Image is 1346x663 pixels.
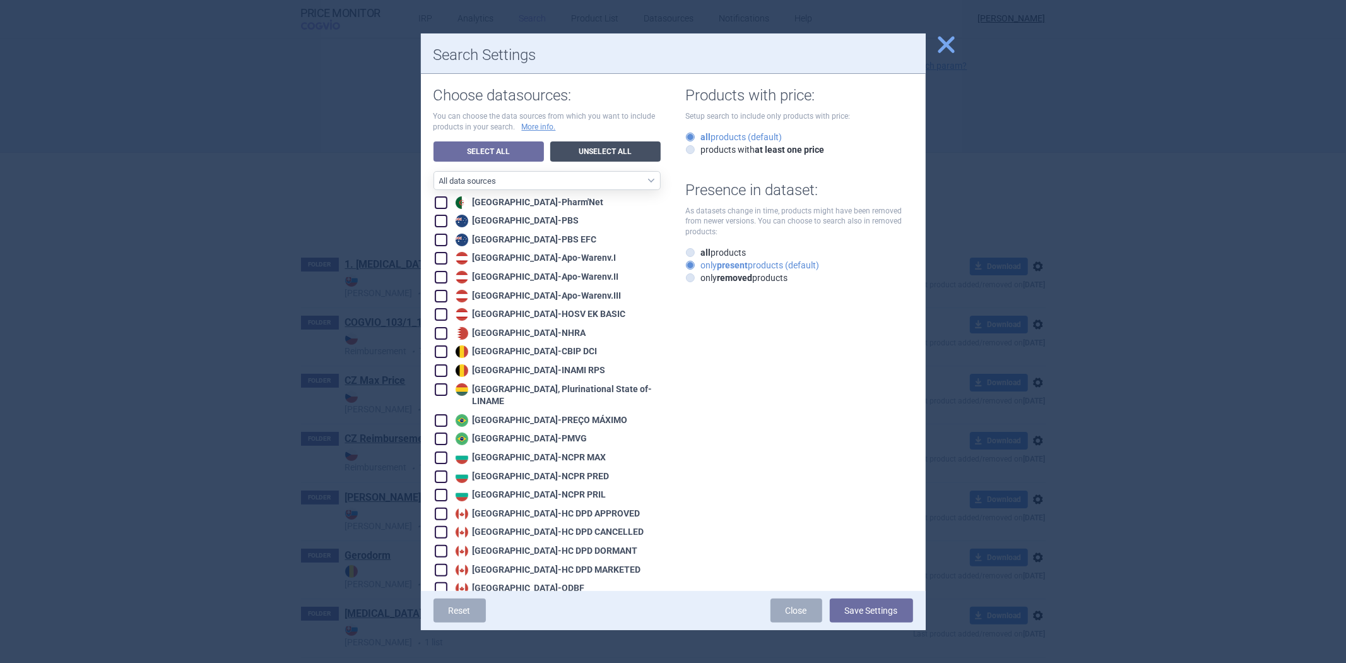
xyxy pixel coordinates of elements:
strong: all [701,132,711,142]
h1: Presence in dataset: [686,181,913,200]
div: [GEOGRAPHIC_DATA] - PREÇO MÁXIMO [452,414,628,427]
label: products [686,246,747,259]
img: Canada [456,508,468,520]
button: Save Settings [830,599,913,623]
label: products (default) [686,131,782,143]
img: Australia [456,234,468,246]
div: [GEOGRAPHIC_DATA] - Apo-Warenv.II [452,271,619,284]
div: [GEOGRAPHIC_DATA] - HC DPD APPROVED [452,508,641,520]
div: [GEOGRAPHIC_DATA] - HOSV EK BASIC [452,308,626,321]
img: Canada [456,545,468,558]
div: [GEOGRAPHIC_DATA] - Apo-Warenv.III [452,290,622,302]
h1: Choose datasources: [434,87,661,105]
img: Canada [456,582,468,595]
a: Close [770,599,822,623]
strong: at least one price [755,145,825,155]
img: Bulgaria [456,489,468,501]
img: Canada [456,526,468,539]
img: Bolivia, Plurinational State of [456,383,468,396]
div: [GEOGRAPHIC_DATA] - CBIP DCI [452,345,598,358]
img: Belgium [456,364,468,377]
div: [GEOGRAPHIC_DATA] - NCPR PRED [452,470,610,483]
label: only products (default) [686,259,820,272]
img: Bulgaria [456,451,468,464]
a: More info. [522,122,556,133]
img: Austria [456,308,468,321]
img: Austria [456,271,468,284]
img: Austria [456,252,468,265]
div: [GEOGRAPHIC_DATA] - PBS EFC [452,234,597,246]
div: [GEOGRAPHIC_DATA] - HC DPD CANCELLED [452,526,644,539]
img: Australia [456,215,468,227]
strong: all [701,248,711,258]
div: [GEOGRAPHIC_DATA] - Apo-Warenv.I [452,252,617,265]
div: [GEOGRAPHIC_DATA] - Pharm'Net [452,196,604,209]
img: Canada [456,564,468,576]
h1: Products with price: [686,87,913,105]
div: [GEOGRAPHIC_DATA] - NCPR MAX [452,451,606,464]
img: Algeria [456,196,468,209]
p: Setup search to include only products with price: [686,111,913,122]
strong: removed [717,273,753,283]
label: only products [686,272,788,284]
div: [GEOGRAPHIC_DATA], Plurinational State of - LINAME [452,383,661,408]
img: Brazil [456,433,468,445]
div: [GEOGRAPHIC_DATA] - ODBF [452,582,585,595]
img: Austria [456,290,468,302]
div: [GEOGRAPHIC_DATA] - NHRA [452,327,586,340]
a: Unselect All [550,141,661,162]
div: [GEOGRAPHIC_DATA] - INAMI RPS [452,364,606,377]
img: Bahrain [456,327,468,340]
div: [GEOGRAPHIC_DATA] - HC DPD DORMANT [452,545,638,558]
p: You can choose the data sources from which you want to include products in your search. [434,111,661,133]
label: products with [686,143,825,156]
img: Belgium [456,345,468,358]
div: [GEOGRAPHIC_DATA] - HC DPD MARKETED [452,564,641,576]
h1: Search Settings [434,46,913,64]
div: [GEOGRAPHIC_DATA] - PMVG [452,433,587,445]
a: Reset [434,599,486,623]
a: Select All [434,141,544,162]
div: [GEOGRAPHIC_DATA] - NCPR PRIL [452,489,606,501]
img: Brazil [456,414,468,427]
img: Bulgaria [456,470,468,483]
p: As datasets change in time, products might have been removed from newer versions. You can choose ... [686,206,913,237]
strong: present [717,260,748,270]
div: [GEOGRAPHIC_DATA] - PBS [452,215,579,227]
